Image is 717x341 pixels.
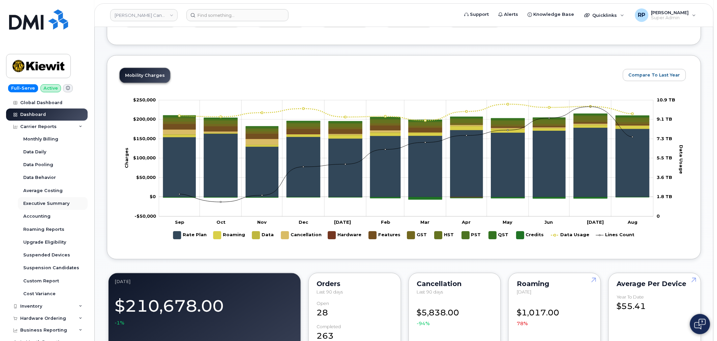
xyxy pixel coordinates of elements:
[115,293,295,327] div: $210,678.00
[435,229,455,242] g: HST
[133,155,156,161] g: $0
[173,229,635,242] g: Legend
[417,289,443,295] span: Last 90 days
[133,97,156,103] tspan: $250,000
[504,11,518,18] span: Alerts
[110,9,178,21] a: Kiewit Canada Inc
[133,117,156,122] tspan: $200,000
[623,69,686,81] button: Compare To Last Year
[317,324,341,330] div: completed
[252,229,274,242] g: Data
[638,11,646,19] span: RP
[551,229,590,242] g: Data Usage
[115,279,295,285] div: August 2025
[629,72,680,78] span: Compare To Last Year
[617,281,693,287] div: Average per Device
[317,289,343,295] span: Last 90 days
[133,155,156,161] tspan: $100,000
[163,124,649,145] g: Cancellation
[115,320,124,327] span: -1%
[133,97,156,103] g: $0
[334,220,351,225] tspan: [DATE]
[417,320,430,327] span: -94%
[523,8,579,21] a: Knowledge Base
[328,229,362,242] g: Hardware
[163,125,649,145] g: Data
[694,319,706,330] img: Open chat
[627,220,637,225] tspan: Aug
[163,125,649,147] g: Roaming
[489,229,510,242] g: QST
[317,301,329,306] div: Open
[587,220,604,225] tspan: [DATE]
[651,10,689,15] span: [PERSON_NAME]
[417,301,493,327] div: $5,838.00
[657,155,673,161] tspan: 5.5 TB
[580,8,629,22] div: Quicklinks
[381,220,391,225] tspan: Feb
[213,229,245,242] g: Roaming
[133,117,156,122] g: $0
[657,214,660,219] tspan: 0
[135,214,156,219] g: $0
[136,175,156,180] tspan: $50,000
[421,220,430,225] tspan: Mar
[299,220,309,225] tspan: Dec
[462,220,471,225] tspan: Apr
[163,197,649,200] g: Credits
[596,229,635,242] g: Lines Count
[173,229,207,242] g: Rate Plan
[135,214,156,219] tspan: -$50,000
[630,8,701,22] div: Ryan Partack
[258,220,267,225] tspan: Nov
[317,301,393,319] div: 28
[516,229,544,242] g: Credits
[120,68,170,83] a: Mobility Charges
[517,301,593,327] div: $1,017.00
[186,9,289,21] input: Find something...
[281,229,322,242] g: Cancellation
[133,136,156,142] tspan: $150,000
[417,281,493,287] div: Cancellation
[534,11,574,18] span: Knowledge Base
[617,295,693,312] div: $55.41
[657,117,673,122] tspan: 9.1 TB
[545,220,553,225] tspan: Jun
[163,128,649,197] g: Rate Plan
[407,229,428,242] g: GST
[369,229,400,242] g: Features
[657,136,673,142] tspan: 7.3 TB
[317,281,393,287] div: Orders
[136,175,156,180] g: $0
[617,295,644,300] div: Year to Date
[517,289,531,295] span: [DATE]
[133,136,156,142] g: $0
[216,220,226,225] tspan: Oct
[124,148,129,168] tspan: Charges
[679,145,684,174] tspan: Data Usage
[470,11,489,18] span: Support
[517,281,593,287] div: Roaming
[460,8,494,21] a: Support
[651,15,689,21] span: Super Admin
[462,229,482,242] g: PST
[494,8,523,21] a: Alerts
[150,194,156,199] tspan: $0
[657,194,673,199] tspan: 1.8 TB
[503,220,513,225] tspan: May
[517,320,528,327] span: 78%
[657,175,673,180] tspan: 3.6 TB
[593,12,617,18] span: Quicklinks
[657,97,676,103] tspan: 10.9 TB
[175,220,184,225] tspan: Sep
